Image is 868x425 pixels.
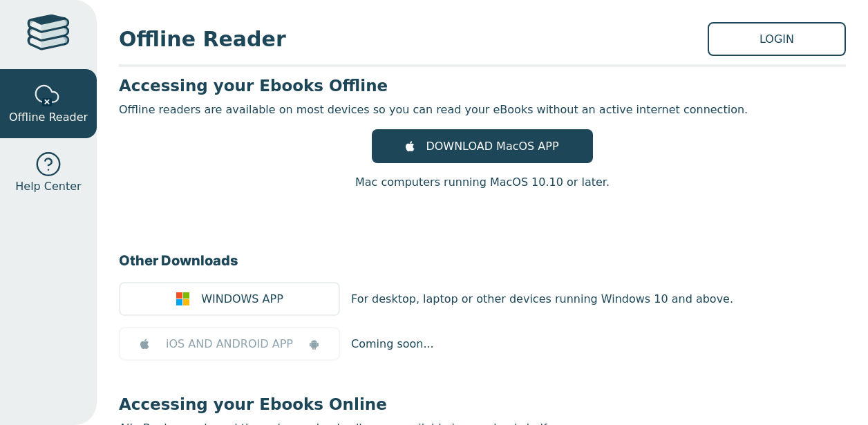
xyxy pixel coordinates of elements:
[166,336,293,352] span: iOS AND ANDROID APP
[372,129,593,163] a: DOWNLOAD MacOS APP
[119,394,846,415] h3: Accessing your Ebooks Online
[708,22,846,56] a: LOGIN
[351,291,733,308] p: For desktop, laptop or other devices running Windows 10 and above.
[119,102,846,118] p: Offline readers are available on most devices so you can read your eBooks without an active inter...
[351,336,434,352] p: Coming soon...
[119,250,846,271] h3: Other Downloads
[355,174,610,191] p: Mac computers running MacOS 10.10 or later.
[119,23,708,55] span: Offline Reader
[119,75,846,96] h3: Accessing your Ebooks Offline
[9,109,88,126] span: Offline Reader
[426,138,558,155] span: DOWNLOAD MacOS APP
[15,178,81,195] span: Help Center
[119,282,340,316] a: WINDOWS APP
[201,291,283,308] span: WINDOWS APP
